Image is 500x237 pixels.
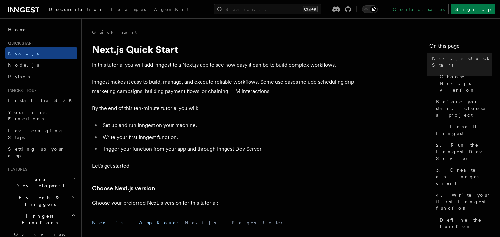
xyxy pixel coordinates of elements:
button: Inngest Functions [5,210,77,228]
a: Python [5,71,77,83]
p: In this tutorial you will add Inngest to a Next.js app to see how easy it can be to build complex... [92,60,355,70]
a: Leveraging Steps [5,125,77,143]
span: 1. Install Inngest [436,123,492,137]
span: Home [8,26,26,33]
p: Inngest makes it easy to build, manage, and execute reliable workflows. Some use cases include sc... [92,77,355,96]
a: Choose Next.js version [92,184,155,193]
li: Set up and run Inngest on your machine. [101,121,355,130]
h4: On this page [429,42,492,53]
h1: Next.js Quick Start [92,43,355,55]
span: Leveraging Steps [8,128,63,140]
span: AgentKit [154,7,189,12]
span: Next.js [8,51,39,56]
p: Choose your preferred Next.js version for this tutorial: [92,198,355,207]
a: 2. Run the Inngest Dev Server [433,139,492,164]
span: Inngest Functions [5,213,71,226]
a: Define the function [437,214,492,232]
a: Home [5,24,77,35]
a: AgentKit [150,2,193,18]
a: Next.js Quick Start [429,53,492,71]
span: Before you start: choose a project [436,98,492,118]
a: Contact sales [389,4,449,14]
a: Choose Next.js version [437,71,492,96]
button: Toggle dark mode [362,5,378,13]
span: Inngest tour [5,88,37,93]
span: Setting up your app [8,146,64,158]
button: Local Development [5,173,77,192]
button: Events & Triggers [5,192,77,210]
span: Events & Triggers [5,194,72,207]
a: Documentation [45,2,107,18]
span: Choose Next.js version [440,74,492,93]
p: By the end of this ten-minute tutorial you will: [92,104,355,113]
a: Before you start: choose a project [433,96,492,121]
a: Next.js [5,47,77,59]
p: Let's get started! [92,162,355,171]
span: Overview [14,232,82,237]
span: Quick start [5,41,34,46]
span: Documentation [49,7,103,12]
a: Node.js [5,59,77,71]
a: 1. Install Inngest [433,121,492,139]
span: Local Development [5,176,72,189]
a: Your first Functions [5,106,77,125]
a: 3. Create an Inngest client [433,164,492,189]
span: Examples [111,7,146,12]
span: Next.js Quick Start [432,55,492,68]
kbd: Ctrl+K [303,6,318,12]
span: Node.js [8,62,39,68]
li: Trigger your function from your app and through Inngest Dev Server. [101,144,355,154]
button: Next.js - Pages Router [185,215,284,230]
a: 4. Write your first Inngest function [433,189,492,214]
a: Quick start [92,29,137,35]
span: Features [5,167,27,172]
a: Setting up your app [5,143,77,162]
span: Install the SDK [8,98,76,103]
button: Next.js - App Router [92,215,179,230]
span: 3. Create an Inngest client [436,167,492,186]
li: Write your first Inngest function. [101,133,355,142]
a: Install the SDK [5,95,77,106]
a: Sign Up [451,4,495,14]
span: Python [8,74,32,79]
a: Examples [107,2,150,18]
span: 4. Write your first Inngest function [436,192,492,211]
span: Define the function [440,217,492,230]
span: 2. Run the Inngest Dev Server [436,142,492,162]
span: Your first Functions [8,110,47,121]
button: Search...Ctrl+K [214,4,321,14]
